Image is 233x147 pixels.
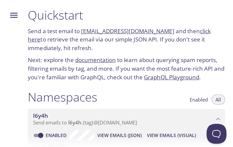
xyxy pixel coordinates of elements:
[5,7,23,24] button: Menu
[211,95,225,105] button: All
[33,112,48,119] span: l6y4h
[144,73,199,81] a: GraphQL Playground
[147,131,196,139] span: View Emails (Visual)
[207,124,226,144] iframe: Help Scout Beacon - Open
[33,119,137,126] span: Send emails to . {tag} @[DOMAIN_NAME]
[28,109,225,129] div: l6y4h namespace
[97,131,142,139] span: View Emails (JSON)
[28,8,225,23] h1: Quickstart
[95,130,144,141] button: View Emails (JSON)
[28,27,225,52] p: Send a test email to and then to retrieve the email via our simple JSON API. If you don't see it ...
[28,56,225,81] p: Next: explore the to learn about querying spam reports, filtering emails by tag, and more. If you...
[81,27,174,35] a: [EMAIL_ADDRESS][DOMAIN_NAME]
[45,132,69,138] a: Enabled
[28,90,97,105] h1: Namespaces
[186,95,212,105] button: Enabled
[68,119,81,126] span: l6y4h
[28,27,210,43] a: click here
[144,130,199,141] button: View Emails (Visual)
[75,56,116,64] a: documentation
